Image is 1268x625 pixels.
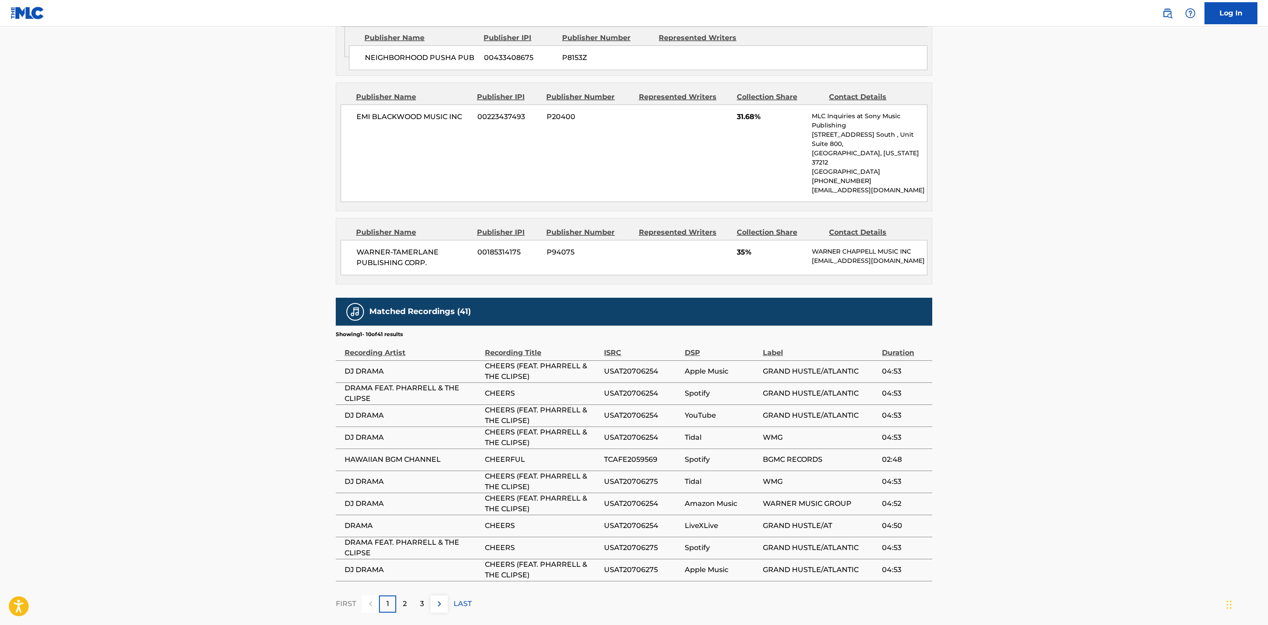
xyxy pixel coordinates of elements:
span: DJ DRAMA [345,498,480,509]
div: Publisher IPI [484,33,555,43]
span: DJ DRAMA [345,476,480,487]
span: LiveXLive [685,520,758,531]
span: CHEERS (FEAT. PHARRELL & THE CLIPSE) [485,427,600,448]
img: help [1185,8,1196,19]
div: Help [1182,4,1199,22]
div: Publisher Number [546,227,632,238]
img: Matched Recordings [350,307,360,317]
span: DRAMA FEAT. PHARRELL & THE CLIPSE [345,383,480,404]
span: DJ DRAMA [345,366,480,377]
p: [GEOGRAPHIC_DATA], [US_STATE] 37212 [812,149,927,167]
span: WMG [763,476,878,487]
span: P8153Z [562,52,652,63]
p: LAST [454,599,472,609]
span: Tidal [685,476,758,487]
div: Contact Details [829,227,915,238]
p: [EMAIL_ADDRESS][DOMAIN_NAME] [812,256,927,266]
span: CHEERS (FEAT. PHARRELL & THE CLIPSE) [485,471,600,492]
div: Recording Title [485,338,600,358]
span: USAT20706254 [604,410,680,421]
span: Tidal [685,432,758,443]
span: 31.68% [737,112,805,122]
p: [EMAIL_ADDRESS][DOMAIN_NAME] [812,186,927,195]
div: Publisher Number [562,33,652,43]
span: GRAND HUSTLE/ATLANTIC [763,565,878,575]
span: 04:53 [882,366,928,377]
span: DJ DRAMA [345,565,480,575]
p: Showing 1 - 10 of 41 results [336,330,403,338]
span: USAT20706275 [604,476,680,487]
p: 1 [386,599,389,609]
div: Publisher Name [356,227,470,238]
div: Collection Share [737,92,822,102]
span: 00185314175 [477,247,540,258]
div: Publisher Name [356,92,470,102]
span: P20400 [547,112,632,122]
span: GRAND HUSTLE/ATLANTIC [763,366,878,377]
div: DSP [685,338,758,358]
p: [GEOGRAPHIC_DATA] [812,167,927,176]
div: Represented Writers [639,227,730,238]
div: Publisher Name [364,33,477,43]
div: Represented Writers [639,92,730,102]
span: TCAFE2059569 [604,454,680,465]
span: 35% [737,247,805,258]
span: USAT20706254 [604,388,680,399]
div: Drag [1227,591,1232,618]
a: Log In [1204,2,1257,24]
span: Apple Music [685,366,758,377]
span: 04:53 [882,565,928,575]
div: ISRC [604,338,680,358]
span: DJ DRAMA [345,432,480,443]
span: CHEERS (FEAT. PHARRELL & THE CLIPSE) [485,559,600,580]
span: USAT20706254 [604,520,680,531]
span: CHEERS [485,543,600,553]
p: MLC Inquiries at Sony Music Publishing [812,112,927,130]
div: Contact Details [829,92,915,102]
div: Publisher IPI [477,92,540,102]
img: MLC Logo [11,7,45,19]
span: P94075 [547,247,632,258]
span: USAT20706275 [604,543,680,553]
span: USAT20706275 [604,565,680,575]
span: Apple Music [685,565,758,575]
span: 04:53 [882,388,928,399]
div: Duration [882,338,928,358]
p: WARNER CHAPPELL MUSIC INC [812,247,927,256]
span: BGMC RECORDS [763,454,878,465]
span: Spotify [685,388,758,399]
span: DRAMA FEAT. PHARRELL & THE CLIPSE [345,537,480,558]
span: 04:52 [882,498,928,509]
span: 04:53 [882,410,928,421]
span: 04:53 [882,432,928,443]
span: Spotify [685,454,758,465]
span: 04:53 [882,476,928,487]
p: 2 [403,599,407,609]
a: Public Search [1159,4,1176,22]
span: USAT20706254 [604,366,680,377]
span: DJ DRAMA [345,410,480,421]
iframe: Chat Widget [1224,583,1268,625]
span: NEIGHBORHOOD PUSHA PUB [365,52,477,63]
div: Recording Artist [345,338,480,358]
p: 3 [420,599,424,609]
span: CHEERS (FEAT. PHARRELL & THE CLIPSE) [485,405,600,426]
span: 04:50 [882,520,928,531]
span: DRAMA [345,520,480,531]
div: Label [763,338,878,358]
span: HAWAIIAN BGM CHANNEL [345,454,480,465]
span: CHEERS [485,520,600,531]
span: CHEERS (FEAT. PHARRELL & THE CLIPSE) [485,361,600,382]
img: search [1162,8,1173,19]
span: 00433408675 [484,52,555,63]
div: Represented Writers [659,33,749,43]
div: Publisher IPI [477,227,540,238]
span: CHEERS (FEAT. PHARRELL & THE CLIPSE) [485,493,600,514]
h5: Matched Recordings (41) [369,307,471,317]
p: [PHONE_NUMBER] [812,176,927,186]
span: Spotify [685,543,758,553]
img: right [434,599,445,609]
p: FIRST [336,599,356,609]
div: Publisher Number [546,92,632,102]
